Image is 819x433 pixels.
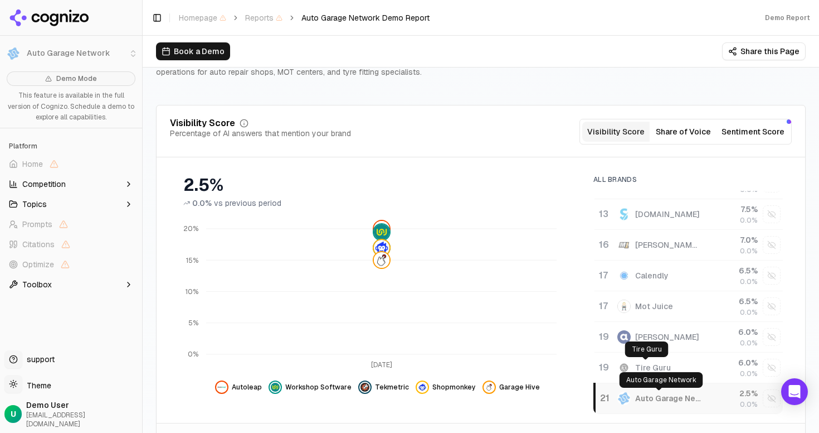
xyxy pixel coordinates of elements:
[4,137,138,155] div: Platform
[635,239,701,251] div: [PERSON_NAME] 1
[7,90,135,123] p: This feature is available in the full version of Cognizo. Schedule a demo to explore all capabili...
[22,219,52,230] span: Prompts
[740,216,758,225] span: 0.0%
[22,381,51,391] span: Theme
[710,234,758,246] div: 7.0 %
[763,205,781,223] button: Show simplybook.me data
[740,247,758,256] span: 0.0%
[617,238,631,252] img: mitchell 1
[740,369,758,378] span: 0.0%
[374,253,389,268] img: garage hive
[232,383,262,392] span: Autoleap
[183,225,198,234] tspan: 20%
[156,42,230,60] button: Book a Demo
[617,330,631,344] img: ari
[56,74,97,83] span: Demo Mode
[617,300,631,313] img: mot juice
[22,179,66,190] span: Competition
[418,383,427,392] img: shopmonkey
[635,209,700,220] div: [DOMAIN_NAME]
[763,236,781,254] button: Show mitchell 1 data
[594,199,783,230] tr: 13simplybook.me[DOMAIN_NAME]7.5%0.0%Show simplybook.me data
[717,122,789,142] button: Sentiment Score
[763,267,781,285] button: Show calendly data
[600,392,606,405] div: 21
[593,175,783,184] div: All Brands
[635,270,669,281] div: Calendly
[635,301,673,312] div: Mot Juice
[710,265,758,276] div: 6.5 %
[763,328,781,346] button: Show ari data
[710,296,758,307] div: 6.5 %
[371,360,392,369] tspan: [DATE]
[635,331,699,343] div: [PERSON_NAME]
[650,122,717,142] button: Share of Voice
[188,350,198,359] tspan: 0%
[781,378,808,405] div: Open Intercom Messenger
[179,12,226,23] span: Homepage
[599,269,606,282] div: 17
[11,408,16,420] span: U
[26,411,138,429] span: [EMAIL_ADDRESS][DOMAIN_NAME]
[301,12,430,23] span: Auto Garage Network Demo Report
[186,287,198,296] tspan: 10%
[179,12,430,23] nav: breadcrumb
[599,238,606,252] div: 16
[617,269,631,282] img: calendly
[617,208,631,221] img: simplybook.me
[485,383,494,392] img: garage hive
[170,128,351,139] div: Percentage of AI answers that mention your brand
[710,326,758,338] div: 6.0 %
[632,345,662,354] p: Tire Guru
[4,276,138,294] button: Toolbox
[269,381,352,394] button: Hide workshop software data
[710,388,758,399] div: 2.5 %
[626,376,696,384] p: Auto Garage Network
[22,239,55,250] span: Citations
[186,256,198,265] tspan: 15%
[285,383,352,392] span: Workshop Software
[763,359,781,377] button: Show tire guru data
[170,119,235,128] div: Visibility Score
[4,175,138,193] button: Competition
[710,204,758,215] div: 7.5 %
[374,221,389,237] img: autoleap
[26,400,138,411] span: Demo User
[416,381,476,394] button: Hide shopmonkey data
[617,361,631,374] img: tire guru
[635,393,701,404] div: Auto Garage Network
[375,383,409,392] span: Tekmetric
[432,383,476,392] span: Shopmonkey
[22,158,43,170] span: Home
[594,291,783,322] tr: 17mot juiceMot Juice6.5%0.0%Show mot juice data
[214,198,281,209] span: vs previous period
[215,381,262,394] button: Hide autoleap data
[740,339,758,348] span: 0.0%
[374,224,389,240] img: workshop software
[740,277,758,286] span: 0.0%
[599,330,606,344] div: 19
[271,383,280,392] img: workshop software
[582,122,650,142] button: Visibility Score
[635,362,671,373] div: Tire Guru
[599,208,606,221] div: 13
[217,383,226,392] img: autoleap
[617,392,631,405] img: auto garage network
[22,279,52,290] span: Toolbox
[710,357,758,368] div: 6.0 %
[374,240,389,256] img: shopmonkey
[360,383,369,392] img: tekmetric
[188,319,198,328] tspan: 5%
[594,322,783,353] tr: 19ari[PERSON_NAME]6.0%0.0%Show ari data
[722,42,806,60] button: Share this Page
[358,381,409,394] button: Hide tekmetric data
[594,353,783,383] tr: 19tire guruTire Guru6.0%0.0%Show tire guru data
[22,259,54,270] span: Optimize
[245,12,282,23] span: Reports
[192,198,212,209] span: 0.0%
[594,261,783,291] tr: 17calendlyCalendly6.5%0.0%Show calendly data
[763,389,781,407] button: Show auto garage network data
[740,400,758,409] span: 0.0%
[499,383,540,392] span: Garage Hive
[594,383,783,414] tr: 21auto garage networkAuto Garage Network2.5%0.0%Show auto garage network data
